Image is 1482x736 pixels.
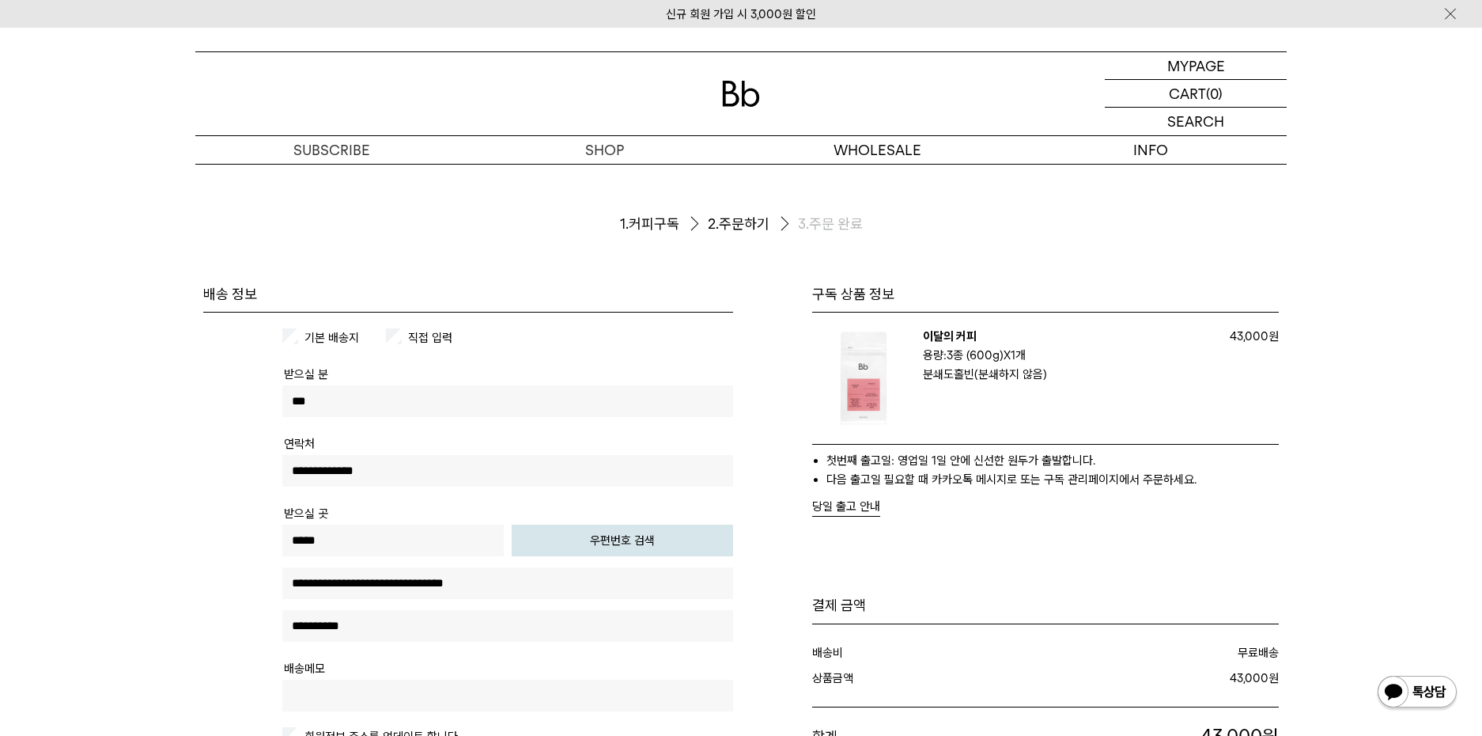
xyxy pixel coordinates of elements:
p: MYPAGE [1167,52,1225,79]
a: MYPAGE [1105,52,1287,80]
li: 커피구독 [620,211,708,237]
img: 로고 [722,81,760,107]
span: 2. [708,214,719,233]
h3: 구독 상품 정보 [812,285,1279,304]
span: 3. [798,214,809,233]
p: 이달의 커피 [923,327,1208,346]
p: WHOLESALE [741,136,1014,164]
p: 분쇄도 [923,365,1208,384]
img: 카카오톡 채널 1:1 채팅 버튼 [1376,674,1458,712]
span: 연락처 [284,437,315,451]
span: X [1004,348,1011,362]
p: 용량: [923,346,1208,365]
dt: 상품금액 [812,669,1042,688]
p: (0) [1206,80,1223,107]
button: 우편번호 검색 [512,525,733,556]
li: 주문 완료 [798,214,863,233]
li: 주문하기 [708,211,798,237]
strong: 홀빈(분쇄하지 않음) [954,367,1047,381]
button: 당일 출고 안내 [812,497,880,517]
span: 원 [1268,329,1279,343]
label: 기본 배송지 [301,331,359,345]
a: CART (0) [1105,80,1287,108]
dt: 배송비 [812,643,1041,662]
p: INFO [1014,136,1287,164]
h3: 배송 정보 [203,285,733,304]
a: 신규 회원 가입 시 3,000원 할인 [666,7,816,21]
label: 직접 입력 [405,331,452,345]
span: 받으실 분 [284,367,328,381]
a: SUBSCRIBE [195,136,468,164]
strong: 3종 (600g) 1개 [947,348,1026,362]
p: 43,000 [1215,327,1279,346]
th: 배송메모 [284,659,325,678]
dd: 43,000원 [1042,669,1279,688]
img: 이달의 커피 [812,327,915,430]
span: 받으실 곳 [284,506,328,521]
li: 첫번째 출고일: 영업일 1일 안에 신선한 원두가 출발합니다. [826,451,1279,470]
p: CART [1169,80,1206,107]
a: SHOP [468,136,741,164]
li: 다음 출고일 필요할 때 카카오톡 메시지로 또는 구독 관리페이지에서 주문하세요. [826,470,1279,489]
dd: 무료배송 [1041,643,1280,662]
h3: 결제 금액 [812,596,1279,615]
span: 1. [620,214,629,233]
p: SEARCH [1167,108,1224,135]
